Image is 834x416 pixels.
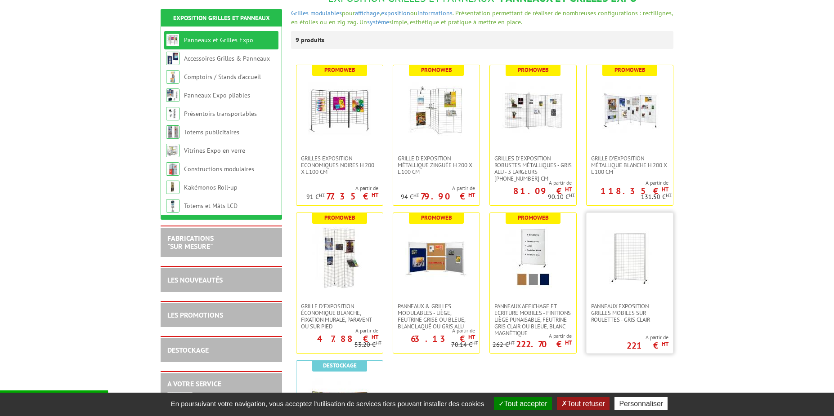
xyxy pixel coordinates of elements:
[184,73,261,81] a: Comptoirs / Stands d'accueil
[184,202,238,210] a: Totems et Mâts LCD
[372,191,378,199] sup: HT
[355,9,380,17] a: affichage
[557,397,610,410] button: Tout refuser
[326,194,378,199] p: 77.35 €
[662,340,668,348] sup: HT
[490,303,576,336] a: Panneaux Affichage et Ecriture Mobiles - finitions liège punaisable, feutrine gris clair ou bleue...
[666,192,672,198] sup: HT
[421,66,452,74] b: Promoweb
[184,128,239,136] a: Totems publicitaires
[493,332,572,340] span: A partir de
[398,303,475,330] span: Panneaux & Grilles modulables - liège, feutrine grise ou bleue, blanc laqué ou gris alu
[291,9,673,26] span: pour , ou . Présentation permettant de réaliser de nombreuses configurations : rectilignes, en ét...
[173,14,270,22] a: Exposition Grilles et Panneaux
[569,192,575,198] sup: HT
[184,36,253,44] a: Panneaux et Grilles Expo
[166,89,179,102] img: Panneaux Expo pliables
[421,194,475,199] p: 79.90 €
[296,155,383,175] a: Grilles Exposition Economiques Noires H 200 x L 100 cm
[421,214,452,221] b: Promoweb
[401,185,475,192] span: A partir de
[323,362,357,369] b: Destockage
[509,340,515,346] sup: HT
[601,188,668,194] p: 118.35 €
[310,9,342,17] a: modulables
[372,333,378,341] sup: HT
[591,303,668,323] span: Panneaux Exposition Grilles mobiles sur roulettes - gris clair
[376,340,381,346] sup: HT
[308,226,371,289] img: Grille d'exposition économique blanche, fixation murale, paravent ou sur pied
[405,226,468,289] img: Panneaux & Grilles modulables - liège, feutrine grise ou bleue, blanc laqué ou gris alu
[296,31,329,49] p: 9 produits
[354,341,381,348] p: 53.20 €
[516,341,572,347] p: 222.70 €
[166,107,179,120] img: Présentoirs transportables
[301,303,378,330] span: Grille d'exposition économique blanche, fixation murale, paravent ou sur pied
[548,194,575,200] p: 90.10 €
[493,341,515,348] p: 262 €
[167,234,214,251] a: FABRICATIONS"Sur Mesure"
[166,181,179,194] img: Kakémonos Roll-up
[291,9,309,17] a: Grilles
[393,155,480,175] a: Grille d'exposition métallique Zinguée H 200 x L 100 cm
[587,303,673,323] a: Panneaux Exposition Grilles mobiles sur roulettes - gris clair
[565,339,572,346] sup: HT
[184,91,250,99] a: Panneaux Expo pliables
[381,9,410,17] a: exposition
[184,54,270,62] a: Accessoires Grilles & Panneaux
[662,186,668,193] sup: HT
[411,336,475,341] p: 63.13 €
[166,33,179,47] img: Panneaux et Grilles Expo
[468,333,475,341] sup: HT
[627,343,668,348] p: 221 €
[468,191,475,199] sup: HT
[184,146,245,155] a: Vitrines Expo en verre
[472,340,478,346] sup: HT
[405,79,468,142] img: Grille d'exposition métallique Zinguée H 200 x L 100 cm
[614,66,646,74] b: Promoweb
[324,214,355,221] b: Promoweb
[494,155,572,182] span: Grilles d'exposition robustes métalliques - gris alu - 3 largeurs [PHONE_NUMBER] cm
[166,162,179,176] img: Constructions modulaires
[296,327,378,334] span: A partir de
[518,66,549,74] b: Promoweb
[494,397,552,410] button: Tout accepter
[502,79,565,142] img: Grilles d'exposition robustes métalliques - gris alu - 3 largeurs 70-100-120 cm
[513,188,572,194] p: 81.09 €
[306,194,325,200] p: 91 €
[565,186,572,193] sup: HT
[166,125,179,139] img: Totems publicitaires
[301,155,378,175] span: Grilles Exposition Economiques Noires H 200 x L 100 cm
[367,18,389,26] a: système
[393,303,480,330] a: Panneaux & Grilles modulables - liège, feutrine grise ou bleue, blanc laqué ou gris alu
[166,70,179,84] img: Comptoirs / Stands d'accueil
[627,334,668,341] span: A partir de
[184,165,254,173] a: Constructions modulaires
[598,226,661,289] img: Panneaux Exposition Grilles mobiles sur roulettes - gris clair
[641,194,672,200] p: 131.50 €
[166,400,489,407] span: En poursuivant votre navigation, vous acceptez l'utilisation de services tiers pouvant installer ...
[587,155,673,175] a: Grille d'exposition métallique blanche H 200 x L 100 cm
[308,79,371,142] img: Grilles Exposition Economiques Noires H 200 x L 100 cm
[317,336,378,341] p: 47.88 €
[451,341,478,348] p: 70.14 €
[167,380,275,388] h2: A votre service
[167,345,209,354] a: DESTOCKAGE
[518,214,549,221] b: Promoweb
[166,52,179,65] img: Accessoires Grilles & Panneaux
[398,155,475,175] span: Grille d'exposition métallique Zinguée H 200 x L 100 cm
[401,194,419,200] p: 94 €
[591,155,668,175] span: Grille d'exposition métallique blanche H 200 x L 100 cm
[587,179,668,186] span: A partir de
[417,9,453,17] a: informations
[306,185,378,192] span: A partir de
[490,155,576,182] a: Grilles d'exposition robustes métalliques - gris alu - 3 largeurs [PHONE_NUMBER] cm
[319,192,325,198] sup: HT
[502,226,565,289] img: Panneaux Affichage et Ecriture Mobiles - finitions liège punaisable, feutrine gris clair ou bleue...
[598,79,661,142] img: Grille d'exposition métallique blanche H 200 x L 100 cm
[393,327,475,334] span: A partir de
[167,275,223,284] a: LES NOUVEAUTÉS
[184,110,257,118] a: Présentoirs transportables
[296,303,383,330] a: Grille d'exposition économique blanche, fixation murale, paravent ou sur pied
[413,192,419,198] sup: HT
